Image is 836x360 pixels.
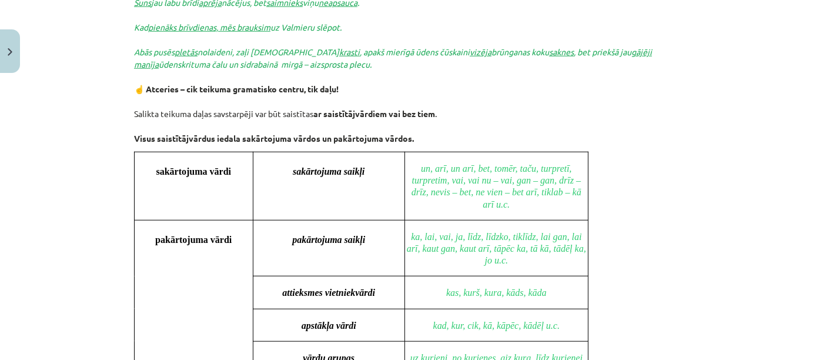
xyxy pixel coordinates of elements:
span: kas, kurš, kura, kāds, kāda [446,288,547,298]
strong: ☝️ Atceries – cik teikuma gramatisko centru, tik daļu! [134,84,339,94]
span: ka, lai, vai, ja, līdz, līdzko, tiklīdz, lai gan, lai arī, kaut gan, kaut arī, tāpēc ka, tā kā, t... [407,232,588,265]
em: Kad uz Valmieru slēpot. Abās pusēs nolaideni, zaļi [DEMOGRAPHIC_DATA] , apakš mierīgā ūdens čūska... [134,22,652,69]
span: un, arī, un arī, bet, tomēr, taču, turpretī, turpretim, vai, vai nu – vai, gan – gan, drīz – drīz... [412,164,584,209]
span: pakārtojuma vārdi [155,235,232,245]
span: attieksmes vietniekvārdi [282,288,375,298]
span: pakārtojuma saikļi [292,235,365,245]
strong: ar saistītājvārdiem vai bez tiem [313,108,435,119]
u: vizēja [470,46,491,57]
u: pletās [175,46,198,57]
span: kad, kur, cik, kā, kāpēc, kādēļ u.c. [433,321,560,331]
img: icon-close-lesson-0947bae3869378f0d4975bcd49f059093ad1ed9edebbc8119c70593378902aed.svg [8,48,12,56]
span: sakārtojuma saikļi [293,166,365,176]
u: saknes [549,46,574,57]
u: pienāks brīvdienas, mēs brauksim [148,22,270,32]
strong: Visus saistītājvārdus iedala sakārtojuma vārdos un pakārtojuma vārdos. [134,133,414,144]
span: sakārtojuma vārdi [156,166,231,176]
span: apstākļa vārdi [302,321,356,331]
u: krasti [339,46,360,57]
